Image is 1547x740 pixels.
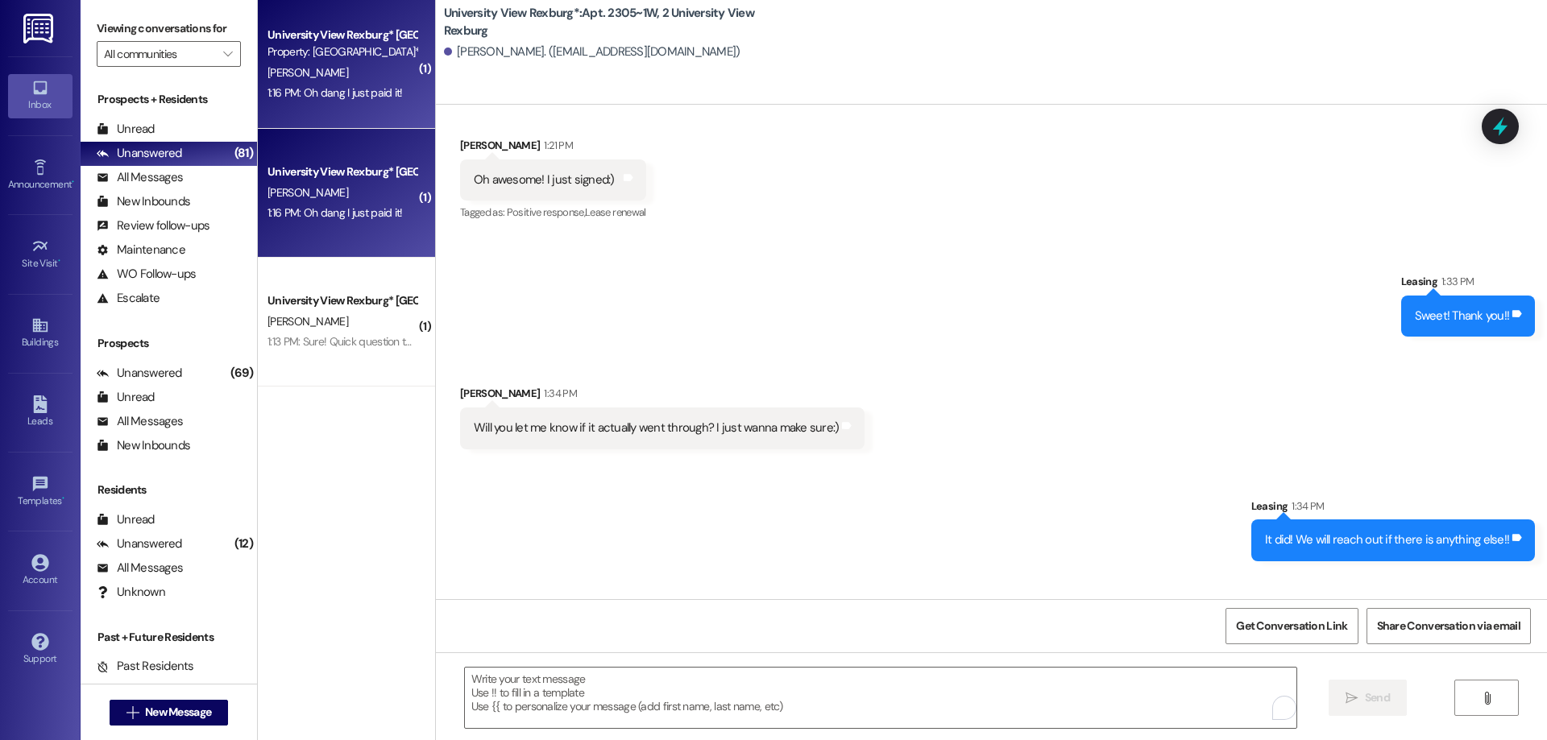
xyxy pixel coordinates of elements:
a: Support [8,628,73,672]
div: Unanswered [97,365,182,382]
div: 1:34 PM [1288,498,1324,515]
div: University View Rexburg* [GEOGRAPHIC_DATA] [268,163,417,180]
i:  [223,48,232,60]
div: Unread [97,511,155,528]
div: University View Rexburg* [GEOGRAPHIC_DATA] [268,292,417,309]
div: Unread [97,389,155,406]
div: [PERSON_NAME] [460,137,646,159]
div: Oh awesome! I just signed:) [474,172,615,188]
span: Send [1365,689,1390,706]
div: Review follow-ups [97,217,209,234]
div: New Inbounds [97,193,190,210]
div: All Messages [97,413,183,430]
div: 1:16 PM: Oh dang I just paid it! [268,85,403,100]
div: All Messages [97,169,183,186]
a: Inbox [8,74,73,118]
span: [PERSON_NAME] [268,314,348,329]
div: Leasing [1401,273,1536,296]
div: 1:33 PM [1437,273,1474,290]
button: Get Conversation Link [1226,608,1358,644]
div: All Messages [97,560,183,577]
b: University View Rexburg*: Apt. 2305~1W, 2 University View Rexburg [444,5,766,39]
div: 1:34 PM [540,385,576,402]
div: Tagged as: [460,201,646,224]
div: 1:13 PM: Sure! Quick question though. Will I need to pay another application fee? [268,334,637,349]
div: Property: [GEOGRAPHIC_DATA]* [268,43,417,60]
div: Unanswered [97,145,182,162]
span: Positive response , [507,205,585,219]
div: New Inbounds [97,437,190,454]
div: Maintenance [97,242,185,258]
a: Site Visit • [8,233,73,276]
div: (12) [230,531,257,556]
span: [PERSON_NAME] [268,65,348,80]
a: Leads [8,391,73,434]
i:  [1346,692,1358,705]
a: Templates • [8,470,73,514]
span: Get Conversation Link [1236,618,1347,635]
div: [PERSON_NAME]. ([EMAIL_ADDRESS][DOMAIN_NAME]) [444,43,740,60]
div: University View Rexburg* [GEOGRAPHIC_DATA] [268,27,417,43]
div: Leasing [1251,498,1535,520]
label: Viewing conversations for [97,16,241,41]
div: 1:16 PM: Oh dang I just paid it! [268,205,403,220]
span: Share Conversation via email [1377,618,1520,635]
div: Escalate [97,290,160,307]
img: ResiDesk Logo [23,14,56,43]
div: Past Residents [97,658,194,675]
a: Buildings [8,312,73,355]
span: New Message [145,704,211,721]
span: • [62,493,64,504]
span: • [72,176,74,188]
div: Past + Future Residents [81,629,257,646]
div: Sweet! Thank you!! [1415,308,1510,325]
div: Will you let me know if it actually went through? I just wanna make sure:) [474,420,840,436]
i:  [126,706,139,719]
a: Account [8,549,73,593]
button: New Message [110,700,229,726]
div: Unknown [97,584,165,601]
div: Unread [97,121,155,138]
div: Prospects [81,335,257,352]
div: [PERSON_NAME] [460,385,865,407]
span: • [58,255,60,267]
input: All communities [104,41,215,67]
i:  [1481,692,1493,705]
span: [PERSON_NAME] [268,185,348,200]
div: WO Follow-ups [97,266,196,283]
button: Share Conversation via email [1367,608,1531,644]
span: Lease renewal [585,205,646,219]
div: Unanswered [97,535,182,552]
div: Prospects + Residents [81,91,257,108]
div: (81) [230,141,257,166]
textarea: To enrich screen reader interactions, please activate Accessibility in Grammarly extension settings [465,668,1296,728]
div: It did! We will reach out if there is anything else!! [1265,531,1509,548]
div: Residents [81,482,257,498]
button: Send [1329,680,1407,716]
div: 1:21 PM [540,137,572,154]
div: (69) [226,361,257,386]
